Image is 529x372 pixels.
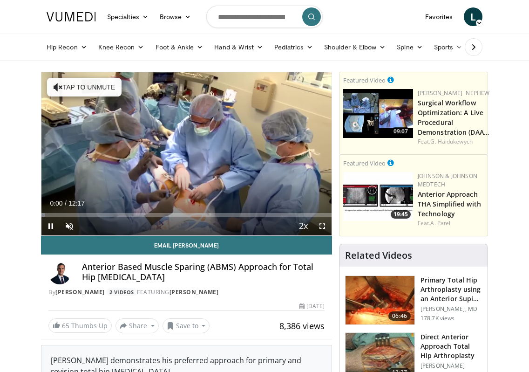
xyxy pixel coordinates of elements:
[343,159,386,167] small: Featured Video
[388,311,411,321] span: 06:46
[430,219,450,227] a: A. Patel
[47,12,96,21] img: VuMedi Logo
[41,217,60,235] button: Pause
[343,89,413,138] img: bcfc90b5-8c69-4b20-afee-af4c0acaf118.150x105_q85_crop-smart_upscale.jpg
[65,200,67,207] span: /
[420,305,482,313] p: [PERSON_NAME], MD
[464,7,482,26] a: L
[279,320,325,331] span: 8,386 views
[48,262,71,284] img: Avatar
[418,138,489,146] div: Feat.
[50,200,62,207] span: 0:00
[154,7,197,26] a: Browse
[294,217,313,235] button: Playback Rate
[418,98,489,137] a: Surgical Workflow Optimization: A Live Procedural Demonstration (DAA…
[48,318,112,333] a: 65 Thumbs Up
[343,172,413,221] img: 06bb1c17-1231-4454-8f12-6191b0b3b81a.150x105_q85_crop-smart_upscale.jpg
[41,72,332,235] video-js: Video Player
[68,200,85,207] span: 12:17
[391,127,411,136] span: 09:07
[150,38,209,56] a: Foot & Ankle
[48,288,325,296] div: By FEATURING
[420,315,454,322] p: 178.7K views
[346,276,414,324] img: 263423_3.png.150x105_q85_crop-smart_upscale.jpg
[418,89,489,97] a: [PERSON_NAME]+Nephew
[55,288,105,296] a: [PERSON_NAME]
[41,236,332,255] a: Email [PERSON_NAME]
[115,318,159,333] button: Share
[299,302,325,310] div: [DATE]
[106,288,137,296] a: 2 Videos
[41,38,93,56] a: Hip Recon
[170,288,219,296] a: [PERSON_NAME]
[428,38,468,56] a: Sports
[206,6,323,28] input: Search topics, interventions
[418,219,484,227] div: Feat.
[391,38,428,56] a: Spine
[345,250,412,261] h4: Related Videos
[41,213,332,217] div: Progress Bar
[420,7,458,26] a: Favorites
[313,217,332,235] button: Fullscreen
[343,76,386,84] small: Featured Video
[420,276,482,303] h3: Primary Total Hip Arthroplasty using an Anterior Supine Intermuscula…
[269,38,319,56] a: Pediatrics
[93,38,150,56] a: Knee Recon
[82,262,325,282] h4: Anterior Based Muscle Sparing (ABMS) Approach for Total Hip [MEDICAL_DATA]
[163,318,210,333] button: Save to
[430,138,472,145] a: G. Haidukewych
[62,321,69,330] span: 65
[418,190,481,218] a: Anterior Approach THA Simplified with Technology
[209,38,269,56] a: Hand & Wrist
[102,7,154,26] a: Specialties
[343,172,413,221] a: 19:45
[343,89,413,138] a: 09:07
[319,38,391,56] a: Shoulder & Elbow
[420,362,482,370] p: [PERSON_NAME]
[47,78,122,96] button: Tap to unmute
[420,332,482,360] h3: Direct Anterior Approach Total Hip Arthroplasty
[60,217,79,235] button: Unmute
[391,210,411,219] span: 19:45
[418,172,477,188] a: Johnson & Johnson MedTech
[345,276,482,325] a: 06:46 Primary Total Hip Arthroplasty using an Anterior Supine Intermuscula… [PERSON_NAME], MD 178...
